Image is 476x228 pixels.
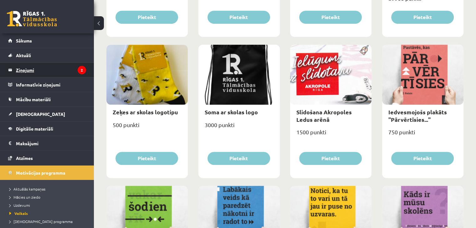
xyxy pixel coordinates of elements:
[9,211,28,216] span: Veikals
[8,77,86,92] a: Informatīvie ziņojumi
[388,108,447,123] a: Iedvesmojošs plakāts "Pārvērtīsies..."
[16,52,31,58] span: Aktuāli
[16,77,86,92] legend: Informatīvie ziņojumi
[16,155,33,161] span: Atzīmes
[8,166,86,180] a: Motivācijas programma
[9,219,88,224] a: [DEMOGRAPHIC_DATA] programma
[78,66,86,74] i: 2
[8,63,86,77] a: Ziņojumi2
[9,202,88,208] a: Uzdevumi
[106,120,188,135] div: 500 punkti
[8,107,86,121] a: [DEMOGRAPHIC_DATA]
[205,108,258,116] a: Soma ar skolas logo
[16,97,51,102] span: Mācību materiāli
[8,48,86,62] a: Aktuāli
[16,170,65,176] span: Motivācijas programma
[9,203,30,208] span: Uzdevumi
[115,11,178,24] button: Pieteikt
[9,194,88,200] a: Mācies un ziedo
[207,11,270,24] button: Pieteikt
[296,108,352,123] a: Slidošana Akropoles Ledus arēnā
[7,11,57,27] a: Rīgas 1. Tālmācības vidusskola
[391,11,454,24] button: Pieteikt
[207,152,270,165] button: Pieteikt
[391,152,454,165] button: Pieteikt
[9,195,40,200] span: Mācies un ziedo
[113,108,178,116] a: Zeķes ar skolas logotipu
[16,38,32,43] span: Sākums
[8,92,86,107] a: Mācību materiāli
[290,127,371,142] div: 1500 punkti
[8,151,86,165] a: Atzīmes
[16,136,86,151] legend: Maksājumi
[16,63,86,77] legend: Ziņojumi
[115,152,178,165] button: Pieteikt
[357,45,371,55] img: Populāra prece
[9,219,73,224] span: [DEMOGRAPHIC_DATA] programma
[9,186,88,192] a: Aktuālās kampaņas
[8,121,86,136] a: Digitālie materiāli
[299,152,362,165] button: Pieteikt
[9,211,88,216] a: Veikals
[9,186,45,191] span: Aktuālās kampaņas
[8,33,86,48] a: Sākums
[16,111,65,117] span: [DEMOGRAPHIC_DATA]
[16,126,53,131] span: Digitālie materiāli
[382,127,463,142] div: 750 punkti
[299,11,362,24] button: Pieteikt
[198,120,280,135] div: 3000 punkti
[8,136,86,151] a: Maksājumi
